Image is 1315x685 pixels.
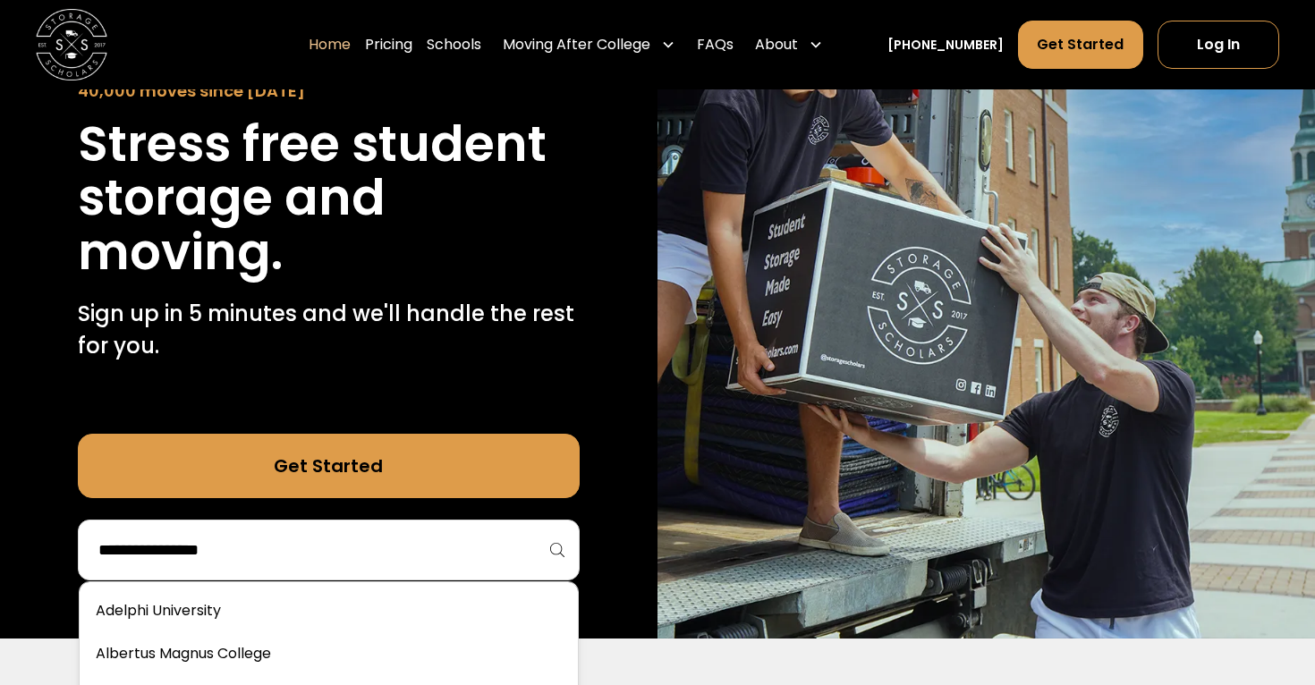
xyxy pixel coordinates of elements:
a: Log In [1158,21,1279,69]
div: Moving After College [503,34,650,55]
p: Sign up in 5 minutes and we'll handle the rest for you. [78,298,580,362]
div: 40,000 moves since [DATE] [78,79,580,103]
a: Schools [427,20,481,70]
h1: Stress free student storage and moving. [78,117,580,280]
a: Get Started [78,434,580,498]
div: About [755,34,798,55]
a: [PHONE_NUMBER] [887,36,1004,55]
a: Get Started [1018,21,1142,69]
img: Storage Scholars main logo [36,9,107,80]
div: About [748,20,830,70]
a: Pricing [365,20,412,70]
a: Home [309,20,351,70]
div: Moving After College [496,20,683,70]
a: FAQs [697,20,734,70]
